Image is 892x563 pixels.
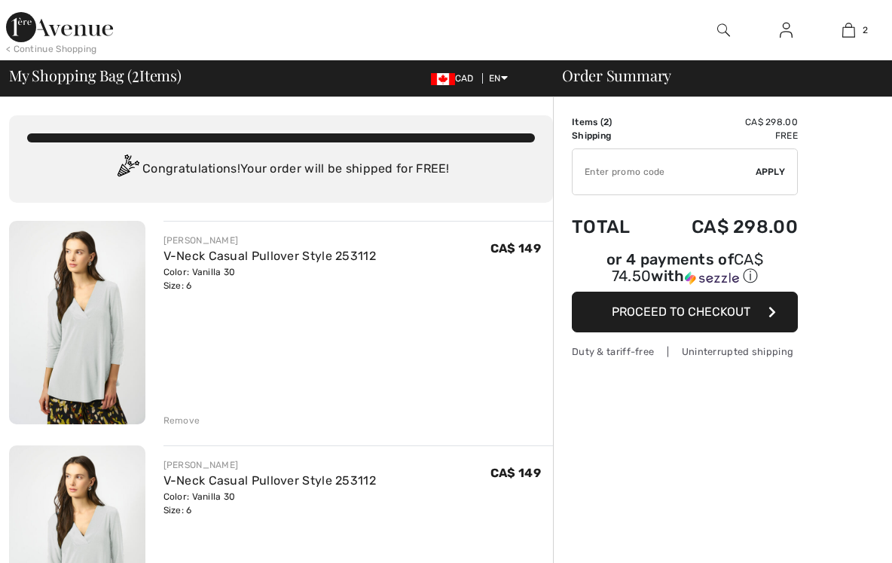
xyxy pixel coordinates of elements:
[612,304,750,319] span: Proceed to Checkout
[603,117,609,127] span: 2
[163,234,377,247] div: [PERSON_NAME]
[163,265,377,292] div: Color: Vanilla 30 Size: 6
[863,23,868,37] span: 2
[573,149,756,194] input: Promo code
[489,73,508,84] span: EN
[112,155,142,185] img: Congratulation2.svg
[780,21,793,39] img: My Info
[652,129,798,142] td: Free
[9,68,182,83] span: My Shopping Bag ( Items)
[544,68,883,83] div: Order Summary
[572,292,798,332] button: Proceed to Checkout
[572,129,652,142] td: Shipping
[6,42,97,56] div: < Continue Shopping
[768,21,805,40] a: Sign In
[9,221,145,424] img: V-Neck Casual Pullover Style 253112
[490,241,541,255] span: CA$ 149
[490,466,541,480] span: CA$ 149
[756,165,786,179] span: Apply
[431,73,455,85] img: Canadian Dollar
[842,21,855,39] img: My Bag
[6,12,113,42] img: 1ère Avenue
[612,250,763,285] span: CA$ 74.50
[572,252,798,286] div: or 4 payments of with
[652,201,798,252] td: CA$ 298.00
[572,252,798,292] div: or 4 payments ofCA$ 74.50withSezzle Click to learn more about Sezzle
[818,21,879,39] a: 2
[572,201,652,252] td: Total
[717,21,730,39] img: search the website
[132,64,139,84] span: 2
[163,414,200,427] div: Remove
[27,155,535,185] div: Congratulations! Your order will be shipped for FREE!
[431,73,480,84] span: CAD
[163,473,377,488] a: V-Neck Casual Pullover Style 253112
[572,115,652,129] td: Items ( )
[163,458,377,472] div: [PERSON_NAME]
[685,271,739,285] img: Sezzle
[163,490,377,517] div: Color: Vanilla 30 Size: 6
[652,115,798,129] td: CA$ 298.00
[572,344,798,359] div: Duty & tariff-free | Uninterrupted shipping
[163,249,377,263] a: V-Neck Casual Pullover Style 253112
